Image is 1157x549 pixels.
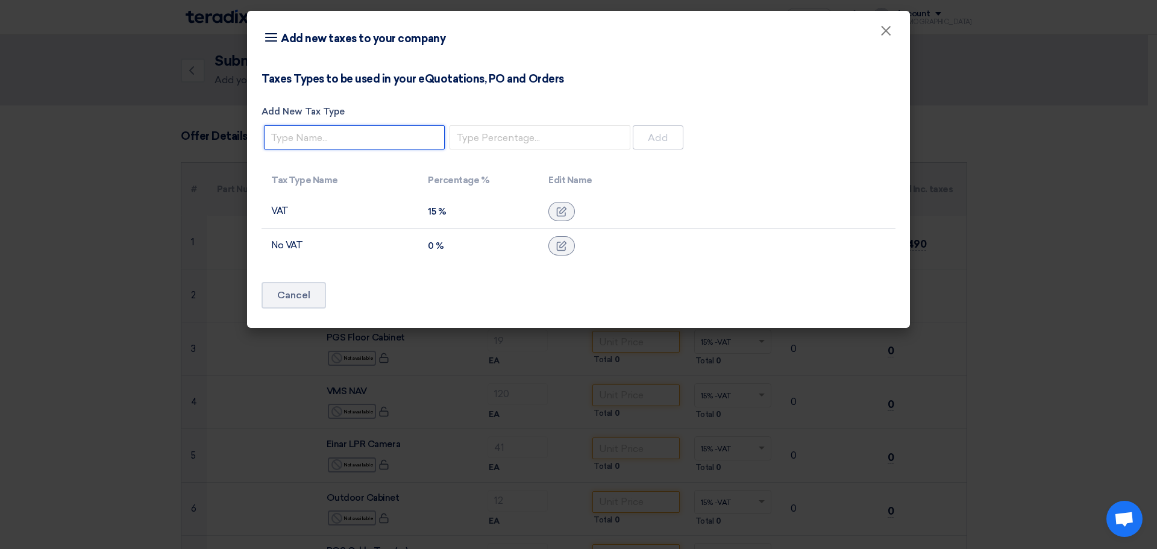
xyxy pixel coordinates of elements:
[264,125,445,149] input: Type Name...
[539,166,895,195] th: Edit Name
[428,240,529,251] div: 0 %
[262,72,564,86] h4: Taxes Types to be used in your eQuotations, PO and Orders
[428,206,529,217] div: 15 %
[262,30,445,47] h4: Add new taxes to your company
[1106,501,1143,537] div: Open chat
[262,105,895,119] label: Add New Tax Type
[262,166,418,195] th: Tax Type Name
[262,282,326,309] button: Cancel
[262,195,418,229] td: VAT
[262,228,418,263] td: No VAT
[870,19,901,43] button: Close
[450,125,630,149] input: Type Percentage...
[633,125,683,149] button: Add
[418,166,539,195] th: Percentage %
[880,22,892,46] span: ×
